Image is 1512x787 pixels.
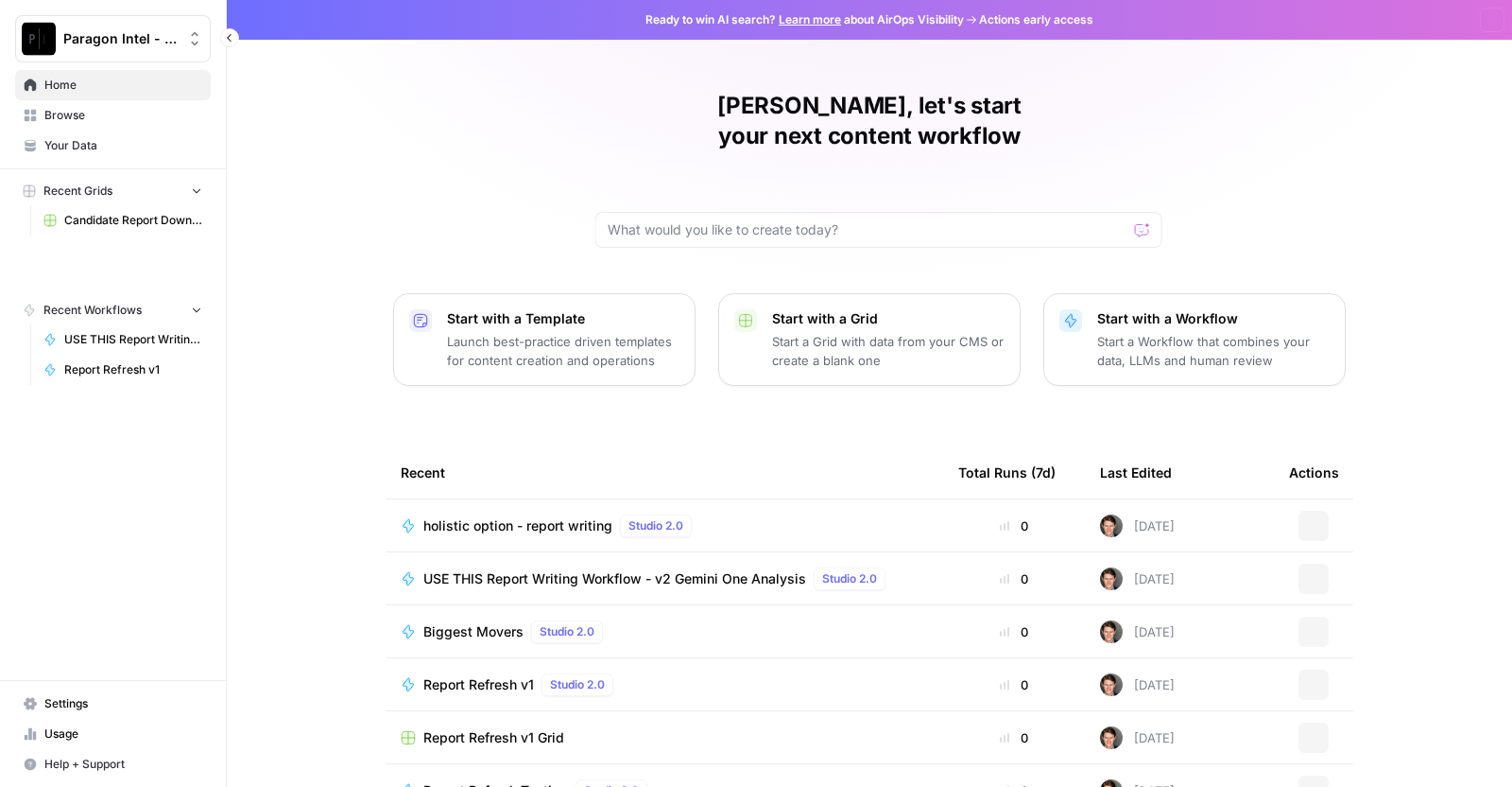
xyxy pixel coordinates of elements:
[64,212,202,229] span: Candidate Report Download Sheet
[447,309,679,328] p: Start with a Template
[35,355,211,385] a: Report Refresh v1
[15,719,211,749] a: Usage
[447,332,679,370] p: Launch best-practice driven templates for content creation and operations
[401,728,928,747] a: Report Refresh v1 Grid
[44,107,202,124] span: Browse
[43,302,142,319] span: Recent Workflows
[1100,568,1123,590] img: qw00ik6ez51o8uf7vgx83yxyzow9
[550,676,605,693] span: Studio 2.0
[1289,446,1339,498] div: Actions
[15,689,211,719] a: Settings
[1100,568,1175,590] div: [DATE]
[1100,515,1175,537] div: [DATE]
[1097,332,1330,370] p: Start a Workflow that combines your data, LLMs and human review
[44,137,202,154] span: Your Data
[608,220,1127,239] input: What would you like to create today?
[645,11,964,28] span: Ready to win AI search? about AirOps Visibility
[64,331,202,348] span: USE THIS Report Writing Workflow - v2 Gemini One Analysis
[772,309,1005,328] p: Start with a Grid
[22,22,56,56] img: Paragon Intel - Bill / Ty / Colby R&D Logo
[35,205,211,236] a: Candidate Report Download Sheet
[44,756,202,773] span: Help + Support
[1100,621,1123,643] img: qw00ik6ez51o8uf7vgx83yxyzow9
[15,15,211,62] button: Workspace: Paragon Intel - Bill / Ty / Colby R&D
[1100,621,1175,643] div: [DATE]
[958,569,1070,588] div: 0
[423,675,534,694] span: Report Refresh v1
[1100,726,1123,749] img: qw00ik6ez51o8uf7vgx83yxyzow9
[64,361,202,378] span: Report Refresh v1
[44,726,202,743] span: Usage
[1100,515,1123,537] img: qw00ik6ez51o8uf7vgx83yxyzow9
[1100,673,1175,696] div: [DATE]
[958,675,1070,694] div: 0
[958,622,1070,641] div: 0
[423,516,612,535] span: holistic option - report writing
[401,673,928,696] a: Report Refresh v1Studio 2.0
[401,515,928,537] a: holistic option - report writingStudio 2.0
[718,293,1021,386] button: Start with a GridStart a Grid with data from your CMS or create a blank one
[540,623,594,640] span: Studio 2.0
[15,100,211,131] a: Browse
[43,183,112,200] span: Recent Grids
[63,29,178,48] span: Paragon Intel - Bill / Ty / [PERSON_NAME] R&D
[401,621,928,643] a: Biggest MoversStudio 2.0
[35,324,211,355] a: USE THIS Report Writing Workflow - v2 Gemini One Analysis
[393,293,696,386] button: Start with a TemplateLaunch best-practice driven templates for content creation and operations
[44,695,202,712] span: Settings
[15,296,211,324] button: Recent Workflows
[15,70,211,100] a: Home
[1100,673,1123,696] img: qw00ik6ez51o8uf7vgx83yxyzow9
[1100,446,1172,498] div: Last Edited
[822,570,877,587] span: Studio 2.0
[628,517,683,534] span: Studio 2.0
[958,728,1070,747] div: 0
[15,749,211,779] button: Help + Support
[958,516,1070,535] div: 0
[423,728,564,747] span: Report Refresh v1 Grid
[958,446,1056,498] div: Total Runs (7d)
[401,568,928,590] a: USE THIS Report Writing Workflow - v2 Gemini One AnalysisStudio 2.0
[15,177,211,205] button: Recent Grids
[1100,726,1175,749] div: [DATE]
[1043,293,1346,386] button: Start with a WorkflowStart a Workflow that combines your data, LLMs and human review
[586,91,1153,151] h1: [PERSON_NAME], let's start your next content workflow
[15,131,211,161] a: Your Data
[423,569,806,588] span: USE THIS Report Writing Workflow - v2 Gemini One Analysis
[401,446,928,498] div: Recent
[772,332,1005,370] p: Start a Grid with data from your CMS or create a blank one
[423,622,524,641] span: Biggest Movers
[779,12,841,26] a: Learn more
[1097,309,1330,328] p: Start with a Workflow
[979,11,1093,28] span: Actions early access
[44,77,202,94] span: Home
